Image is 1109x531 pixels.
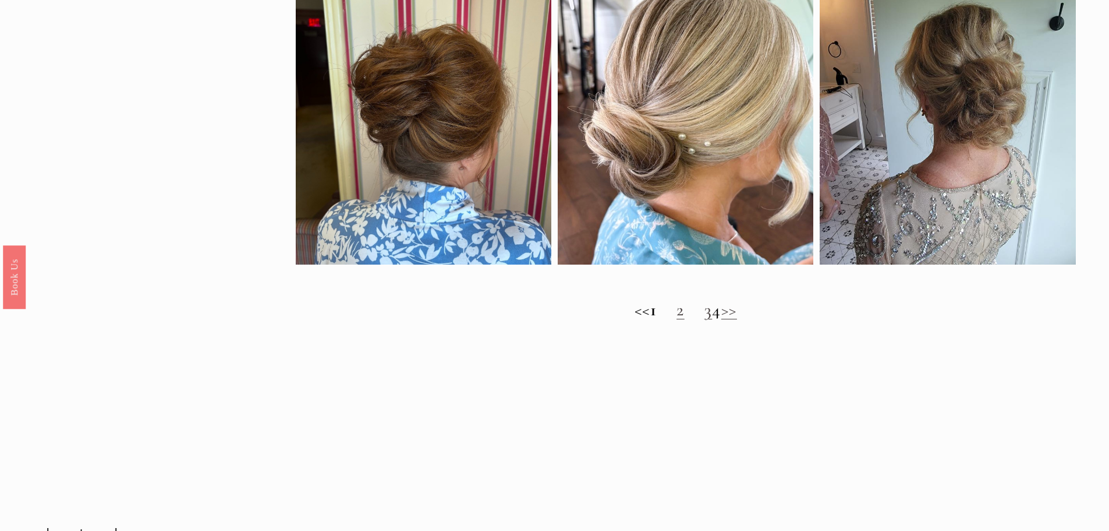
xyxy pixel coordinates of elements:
[721,299,737,321] a: >>
[704,299,713,321] a: 3
[3,245,26,308] a: Book Us
[296,300,1076,321] h2: << 4
[676,299,685,321] a: 2
[650,299,657,321] strong: 1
